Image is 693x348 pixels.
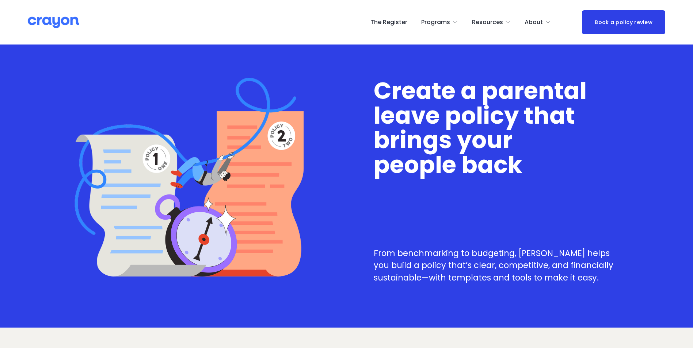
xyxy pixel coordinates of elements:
[374,78,621,177] h1: Create a parental leave policy that brings your people back
[370,16,407,28] a: The Register
[525,16,551,28] a: folder dropdown
[374,247,621,284] p: From benchmarking to budgeting, [PERSON_NAME] helps you build a policy that’s clear, competitive,...
[421,16,458,28] a: folder dropdown
[28,16,79,29] img: Crayon
[525,17,543,28] span: About
[582,10,665,34] a: Book a policy review
[472,16,511,28] a: folder dropdown
[472,17,503,28] span: Resources
[421,17,450,28] span: Programs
